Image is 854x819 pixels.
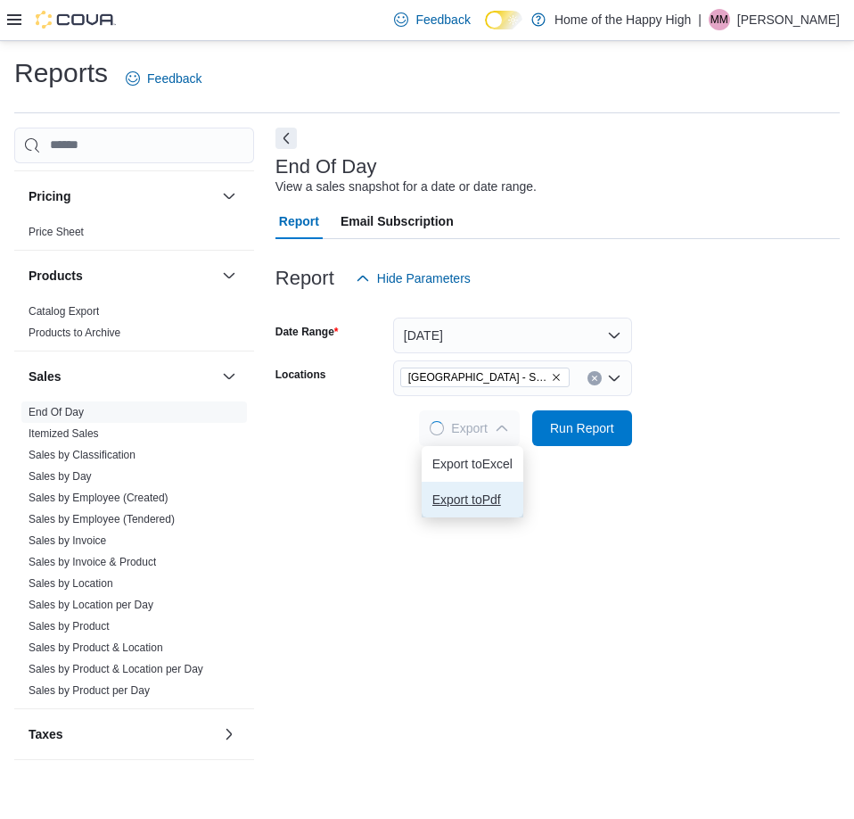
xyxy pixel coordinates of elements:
[29,556,156,568] a: Sales by Invoice & Product
[29,405,84,419] span: End Of Day
[29,641,163,654] a: Sales by Product & Location
[29,225,84,239] span: Price Sheet
[29,492,168,504] a: Sales by Employee (Created)
[218,186,240,207] button: Pricing
[551,372,562,383] button: Remove Winnipeg - Southglen - Fire & Flower from selection in this group
[29,512,175,526] span: Sales by Employee (Tendered)
[29,641,163,655] span: Sales by Product & Location
[29,725,215,743] button: Taxes
[532,410,632,446] button: Run Report
[29,598,153,612] span: Sales by Location per Day
[29,577,113,590] a: Sales by Location
[29,684,150,697] a: Sales by Product per Day
[29,449,135,461] a: Sales by Classification
[29,327,120,339] a: Products to Archive
[587,371,602,385] button: Clear input
[485,11,522,29] input: Dark Mode
[341,203,454,239] span: Email Subscription
[485,29,486,30] span: Dark Mode
[29,187,215,205] button: Pricing
[709,9,730,30] div: Matthew Masnyk
[550,419,614,437] span: Run Report
[419,410,519,446] button: LoadingExport
[29,368,62,385] h3: Sales
[29,426,99,441] span: Itemized Sales
[737,9,840,30] p: [PERSON_NAME]
[29,267,215,285] button: Products
[147,70,201,87] span: Feedback
[29,662,203,676] span: Sales by Product & Location per Day
[29,469,92,484] span: Sales by Day
[422,446,523,482] button: Export toExcel
[430,421,444,435] span: Loading
[218,724,240,745] button: Taxes
[29,576,113,591] span: Sales by Location
[710,9,728,30] span: MM
[29,368,215,385] button: Sales
[29,663,203,675] a: Sales by Product & Location per Day
[408,368,547,386] span: [GEOGRAPHIC_DATA] - Southglen - Fire & Flower
[29,725,63,743] h3: Taxes
[29,534,106,548] span: Sales by Invoice
[275,268,334,289] h3: Report
[607,371,621,385] button: Open list of options
[29,305,99,318] a: Catalog Export
[275,156,377,178] h3: End Of Day
[29,491,168,505] span: Sales by Employee (Created)
[349,261,478,296] button: Hide Parameters
[29,187,70,205] h3: Pricing
[275,178,537,196] div: View a sales snapshot for a date or date range.
[393,318,632,353] button: [DATE]
[29,448,135,462] span: Sales by Classification
[29,267,83,285] h3: Products
[29,555,156,569] span: Sales by Invoice & Product
[36,11,116,29] img: Cova
[14,401,254,708] div: Sales
[29,599,153,611] a: Sales by Location per Day
[279,203,319,239] span: Report
[387,2,477,37] a: Feedback
[29,326,120,340] span: Products to Archive
[415,11,470,29] span: Feedback
[29,226,84,238] a: Price Sheet
[29,534,106,547] a: Sales by Invoice
[554,9,691,30] p: Home of the Happy High
[29,470,92,483] a: Sales by Day
[14,301,254,351] div: Products
[29,620,110,633] a: Sales by Product
[29,304,99,318] span: Catalog Export
[218,366,240,387] button: Sales
[29,683,150,698] span: Sales by Product per Day
[275,368,326,382] label: Locations
[698,9,702,30] p: |
[218,265,240,286] button: Products
[430,410,508,446] span: Export
[14,55,108,91] h1: Reports
[29,406,84,418] a: End Of Day
[14,221,254,250] div: Pricing
[432,457,513,471] span: Export to Excel
[29,513,175,525] a: Sales by Employee (Tendered)
[400,368,570,387] span: Winnipeg - Southglen - Fire & Flower
[422,482,523,517] button: Export toPdf
[432,492,513,507] span: Export to Pdf
[275,128,297,149] button: Next
[275,325,339,339] label: Date Range
[29,427,99,440] a: Itemized Sales
[377,269,471,287] span: Hide Parameters
[29,619,110,633] span: Sales by Product
[119,61,209,96] a: Feedback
